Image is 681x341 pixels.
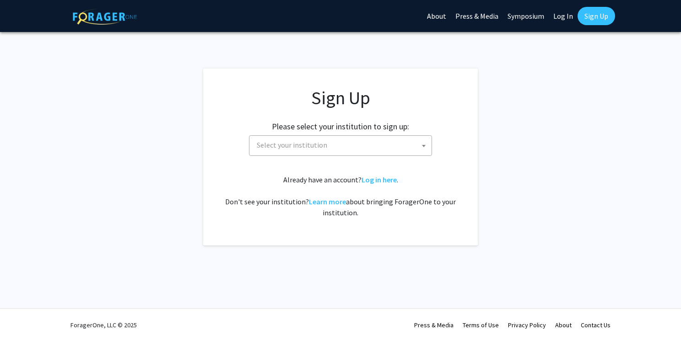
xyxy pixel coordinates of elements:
span: Select your institution [257,140,327,149]
div: Already have an account? . Don't see your institution? about bringing ForagerOne to your institut... [222,174,459,218]
div: ForagerOne, LLC © 2025 [70,309,137,341]
a: Privacy Policy [508,321,546,329]
a: Sign Up [578,7,615,25]
a: Log in here [362,175,397,184]
span: Select your institution [253,136,432,155]
a: Contact Us [581,321,611,329]
span: Select your institution [249,135,432,156]
a: Learn more about bringing ForagerOne to your institution [309,197,346,206]
h1: Sign Up [222,87,459,109]
a: Terms of Use [463,321,499,329]
h2: Please select your institution to sign up: [272,122,409,132]
a: About [555,321,572,329]
a: Press & Media [414,321,454,329]
img: ForagerOne Logo [73,9,137,25]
